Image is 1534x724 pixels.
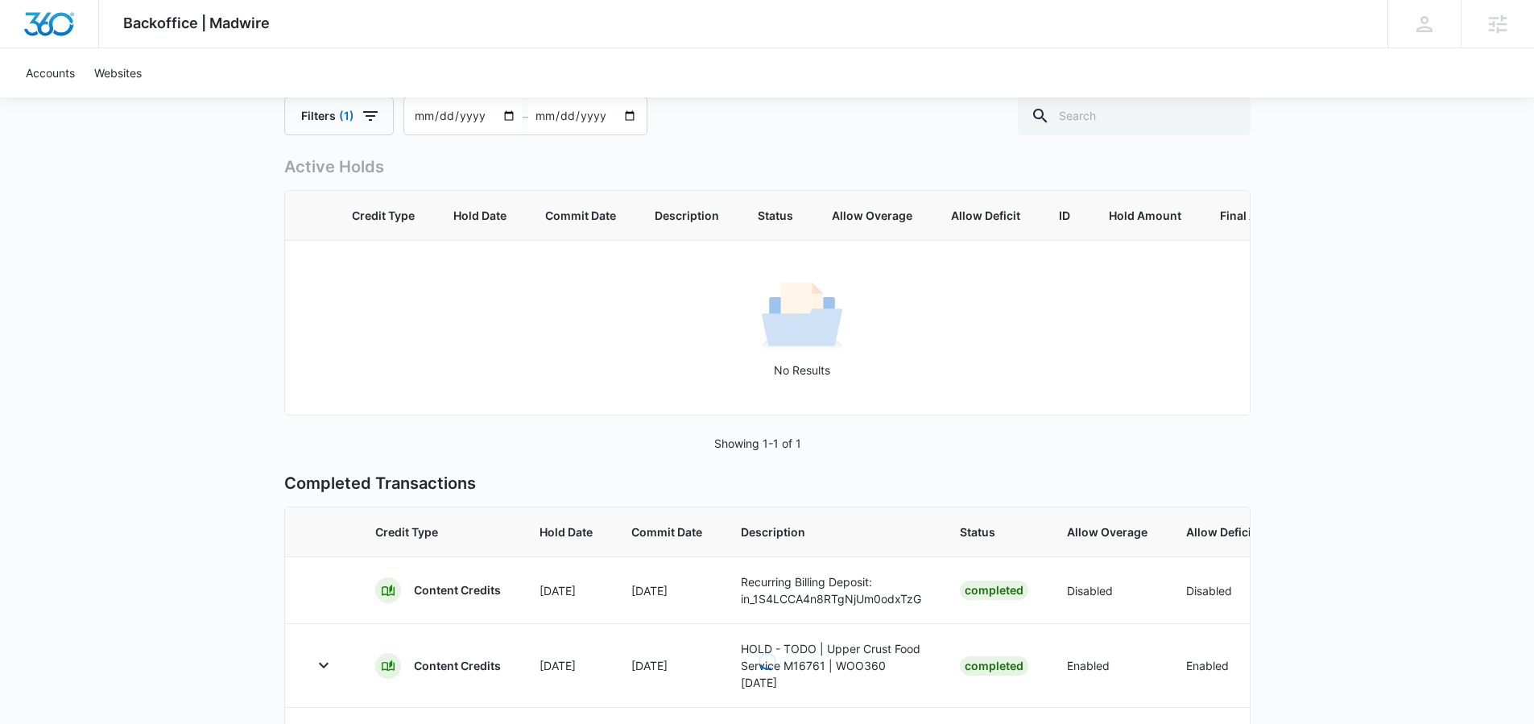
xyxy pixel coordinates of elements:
[286,362,1318,379] p: No Results
[352,207,415,224] span: Credit Type
[523,108,528,125] span: –
[339,110,354,122] span: (1)
[762,277,842,358] img: No Results
[741,573,921,607] p: Recurring Billing Deposit: in_1S4LCCA4n8RTgNjUm0odxTzG
[540,657,593,674] p: [DATE]
[1220,207,1293,224] span: Final Amount
[284,471,1251,495] p: Completed Transactions
[655,207,719,224] span: Description
[311,652,337,678] button: Toggle Row Expanded
[631,582,702,599] p: [DATE]
[741,523,921,540] span: Description
[631,523,702,540] span: Commit Date
[960,656,1028,676] div: Completed
[714,435,801,452] p: Showing 1-1 of 1
[1186,523,1255,540] span: Allow Deficit
[1109,207,1181,224] span: Hold Amount
[545,207,616,224] span: Commit Date
[1186,657,1255,674] p: Enabled
[758,207,793,224] span: Status
[741,640,921,691] p: HOLD - TODO | Upper Crust Food Service M16761 | WOO360 [DATE]
[453,207,507,224] span: Hold Date
[16,48,85,97] a: Accounts
[540,582,593,599] p: [DATE]
[832,207,912,224] span: Allow Overage
[284,97,394,135] button: Filters(1)
[1186,582,1255,599] p: Disabled
[540,523,593,540] span: Hold Date
[1067,657,1147,674] p: Enabled
[1067,582,1147,599] p: Disabled
[1018,97,1251,135] input: Search
[123,14,270,31] span: Backoffice | Madwire
[1067,523,1147,540] span: Allow Overage
[1059,207,1070,224] span: ID
[631,657,702,674] p: [DATE]
[414,582,501,598] p: Content Credits
[414,658,501,674] p: Content Credits
[85,48,151,97] a: Websites
[951,207,1020,224] span: Allow Deficit
[375,523,501,540] span: Credit Type
[960,581,1028,600] div: Completed
[960,523,1028,540] span: Status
